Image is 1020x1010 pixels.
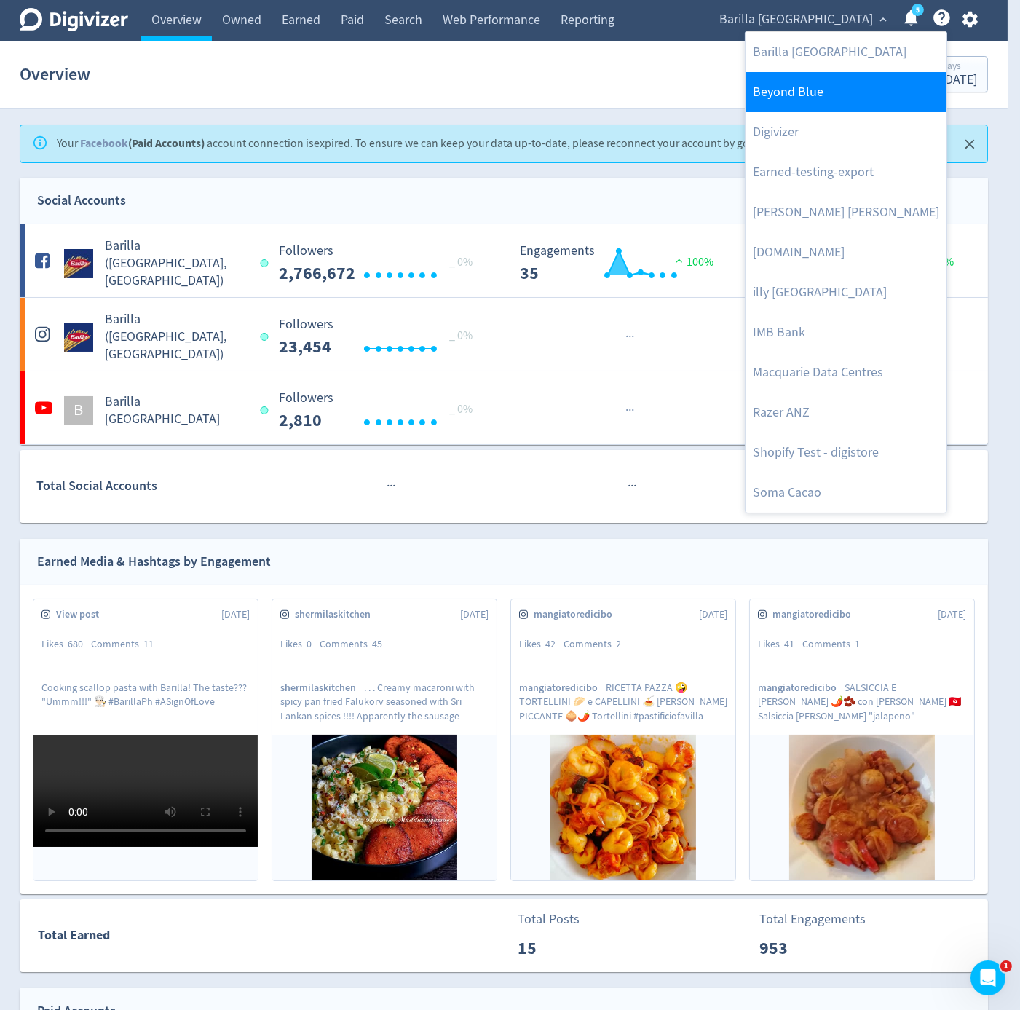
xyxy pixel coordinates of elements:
a: Soma Cacao [746,473,946,513]
a: illy [GEOGRAPHIC_DATA] [746,272,946,312]
iframe: Intercom live chat [970,960,1005,995]
a: Beyond Blue [746,72,946,112]
a: Digivizer [746,112,946,152]
a: Razer ANZ [746,392,946,433]
span: 1 [1000,960,1012,972]
a: Earned-testing-export [746,152,946,192]
a: Barilla [GEOGRAPHIC_DATA] [746,32,946,72]
a: [DOMAIN_NAME] [746,232,946,272]
a: Shopify Test - digistore [746,433,946,473]
a: IMB Bank [746,312,946,352]
a: Macquarie Data Centres [746,352,946,392]
a: [PERSON_NAME] [PERSON_NAME] [746,192,946,232]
